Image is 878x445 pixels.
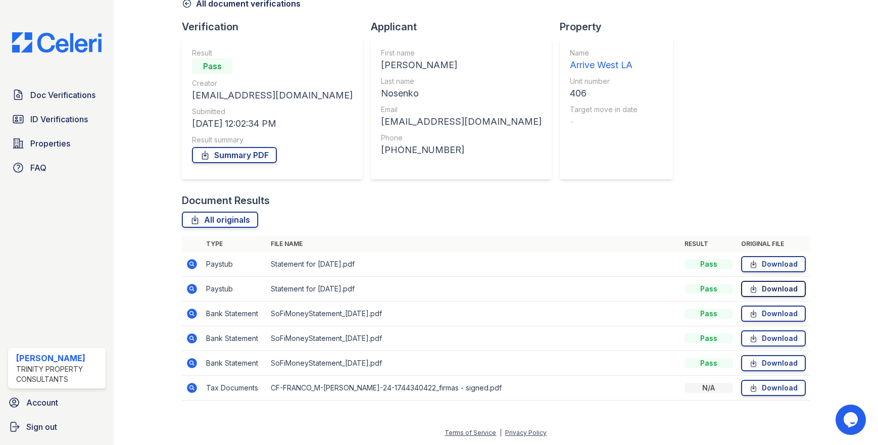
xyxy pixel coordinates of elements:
[685,383,733,393] div: N/A
[381,143,542,157] div: [PHONE_NUMBER]
[192,48,353,58] div: Result
[16,352,102,364] div: [PERSON_NAME]
[202,302,267,326] td: Bank Statement
[381,48,542,58] div: First name
[500,429,502,436] div: |
[192,117,353,131] div: [DATE] 12:02:34 PM
[192,88,353,103] div: [EMAIL_ADDRESS][DOMAIN_NAME]
[445,429,496,436] a: Terms of Service
[505,429,547,436] a: Privacy Policy
[8,133,106,154] a: Properties
[8,109,106,129] a: ID Verifications
[741,380,806,396] a: Download
[381,58,542,72] div: [PERSON_NAME]
[192,135,353,145] div: Result summary
[570,58,638,72] div: Arrive West LA
[267,252,680,277] td: Statement for [DATE].pdf
[192,58,232,74] div: Pass
[381,76,542,86] div: Last name
[560,20,681,34] div: Property
[4,417,110,437] a: Sign out
[182,193,270,208] div: Document Results
[381,133,542,143] div: Phone
[570,48,638,58] div: Name
[26,397,58,409] span: Account
[381,105,542,115] div: Email
[192,78,353,88] div: Creator
[741,256,806,272] a: Download
[4,32,110,53] img: CE_Logo_Blue-a8612792a0a2168367f1c8372b55b34899dd931a85d93a1a3d3e32e68fde9ad4.png
[570,115,638,129] div: -
[202,277,267,302] td: Paystub
[4,392,110,413] a: Account
[202,351,267,376] td: Bank Statement
[30,162,46,174] span: FAQ
[192,107,353,117] div: Submitted
[381,115,542,129] div: [EMAIL_ADDRESS][DOMAIN_NAME]
[30,89,95,101] span: Doc Verifications
[182,212,258,228] a: All originals
[371,20,560,34] div: Applicant
[202,252,267,277] td: Paystub
[267,376,680,401] td: CF-FRANCO_M-[PERSON_NAME]-24-1744340422_firmas - signed.pdf
[381,86,542,101] div: Nosenko
[685,309,733,319] div: Pass
[570,76,638,86] div: Unit number
[202,236,267,252] th: Type
[16,364,102,384] div: Trinity Property Consultants
[8,158,106,178] a: FAQ
[570,48,638,72] a: Name Arrive West LA
[737,236,810,252] th: Original file
[267,277,680,302] td: Statement for [DATE].pdf
[202,376,267,401] td: Tax Documents
[836,405,868,435] iframe: chat widget
[202,326,267,351] td: Bank Statement
[570,86,638,101] div: 406
[182,20,371,34] div: Verification
[30,137,70,150] span: Properties
[685,333,733,343] div: Pass
[680,236,737,252] th: Result
[741,330,806,347] a: Download
[685,259,733,269] div: Pass
[267,326,680,351] td: SoFiMoneyStatement_[DATE].pdf
[741,355,806,371] a: Download
[685,358,733,368] div: Pass
[685,284,733,294] div: Pass
[26,421,57,433] span: Sign out
[741,306,806,322] a: Download
[741,281,806,297] a: Download
[570,105,638,115] div: Target move in date
[267,351,680,376] td: SoFiMoneyStatement_[DATE].pdf
[192,147,277,163] a: Summary PDF
[8,85,106,105] a: Doc Verifications
[267,302,680,326] td: SoFiMoneyStatement_[DATE].pdf
[267,236,680,252] th: File name
[30,113,88,125] span: ID Verifications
